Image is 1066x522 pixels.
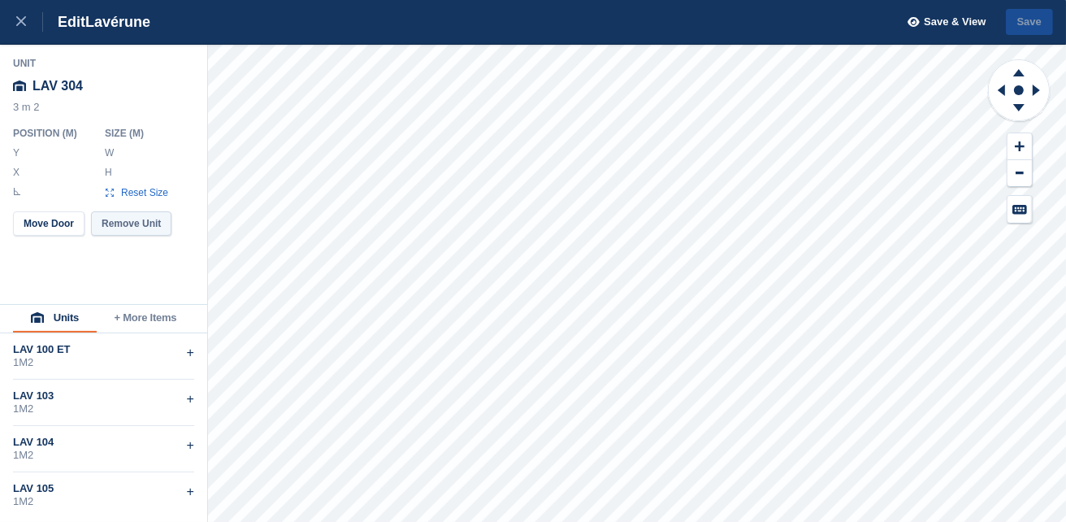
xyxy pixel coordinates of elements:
span: Reset Size [120,185,169,200]
button: Move Door [13,211,84,236]
label: W [105,146,113,159]
div: Size ( M ) [105,127,176,140]
div: LAV 105 [13,482,194,495]
div: 1M2 [13,356,194,369]
button: Save [1006,9,1053,36]
div: Edit Lavérune [43,12,150,32]
span: Save & View [924,14,986,30]
div: Position ( M ) [13,127,92,140]
label: H [105,166,113,179]
button: Remove Unit [91,211,171,236]
button: Keyboard Shortcuts [1007,196,1032,223]
div: 1M2 [13,402,194,415]
div: LAV 104 [13,436,194,449]
button: Save & View [899,9,986,36]
div: Unit [13,57,195,70]
div: + [187,343,194,363]
button: + More Items [97,305,194,333]
div: 1M2 [13,495,194,508]
div: 3 m 2 [13,101,195,122]
label: X [13,166,21,179]
div: 1M2 [13,449,194,462]
div: LAV 1041M2+ [13,426,194,472]
div: LAV 1031M2+ [13,380,194,426]
button: Zoom In [1007,133,1032,160]
button: Units [13,305,97,333]
div: + [187,482,194,502]
label: Y [13,146,21,159]
img: angle-icn.0ed2eb85.svg [14,188,20,195]
div: LAV 100 ET1M2+ [13,333,194,380]
div: LAV 1051M2+ [13,472,194,519]
div: + [187,436,194,455]
div: LAV 103 [13,389,194,402]
button: Zoom Out [1007,160,1032,187]
div: LAV 100 ET [13,343,194,356]
div: + [187,389,194,409]
div: LAV 304 [13,72,195,101]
